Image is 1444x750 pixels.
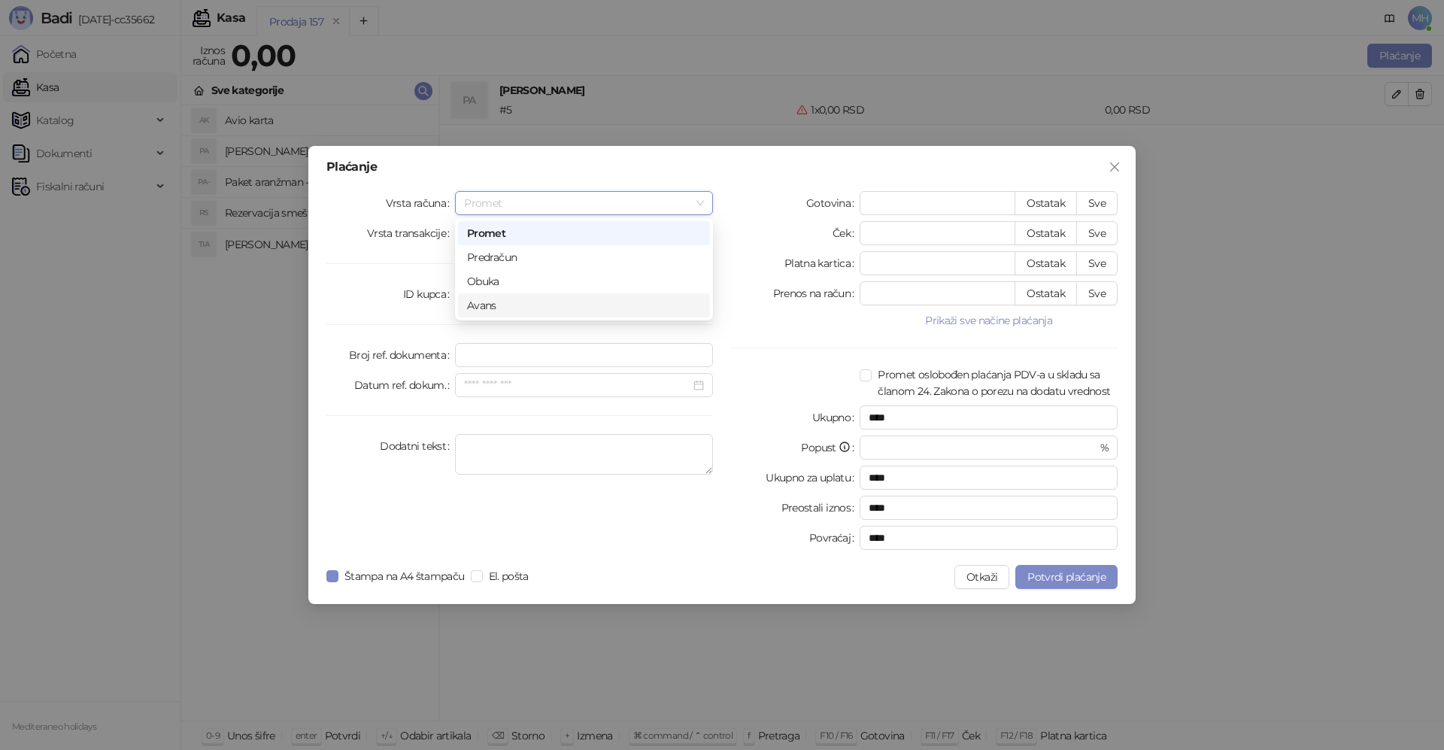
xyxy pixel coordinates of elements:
[1015,281,1077,305] button: Ostatak
[455,434,713,475] textarea: Dodatni tekst
[801,436,860,460] label: Popust
[1076,191,1118,215] button: Sve
[467,249,701,266] div: Predračun
[367,221,456,245] label: Vrsta transakcije
[467,273,701,290] div: Obuka
[1103,155,1127,179] button: Close
[464,377,690,393] input: Datum ref. dokum.
[386,191,456,215] label: Vrsta računa
[455,343,713,367] input: Broj ref. dokumenta
[464,192,704,214] span: Promet
[1015,251,1077,275] button: Ostatak
[338,568,471,585] span: Štampa na A4 štampaču
[781,496,860,520] label: Preostali iznos
[354,373,456,397] label: Datum ref. dokum.
[766,466,860,490] label: Ukupno za uplatu
[1103,161,1127,173] span: Zatvori
[809,526,860,550] label: Povraćaj
[326,161,1118,173] div: Plaćanje
[1076,221,1118,245] button: Sve
[458,269,710,293] div: Obuka
[1109,161,1121,173] span: close
[483,568,535,585] span: El. pošta
[833,221,860,245] label: Ček
[1076,281,1118,305] button: Sve
[467,297,701,314] div: Avans
[806,191,860,215] label: Gotovina
[1015,191,1077,215] button: Ostatak
[458,221,710,245] div: Promet
[1027,570,1106,584] span: Potvrdi plaćanje
[784,251,860,275] label: Platna kartica
[458,293,710,317] div: Avans
[954,565,1009,589] button: Otkaži
[403,282,455,306] label: ID kupca
[1015,221,1077,245] button: Ostatak
[458,245,710,269] div: Predračun
[872,366,1118,399] span: Promet oslobođen plaćanja PDV-a u skladu sa članom 24. Zakona o porezu na dodatu vrednost
[860,311,1118,329] button: Prikaži sve načine plaćanja
[349,343,455,367] label: Broj ref. dokumenta
[380,434,455,458] label: Dodatni tekst
[812,405,860,430] label: Ukupno
[467,225,701,241] div: Promet
[1076,251,1118,275] button: Sve
[1015,565,1118,589] button: Potvrdi plaćanje
[773,281,860,305] label: Prenos na račun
